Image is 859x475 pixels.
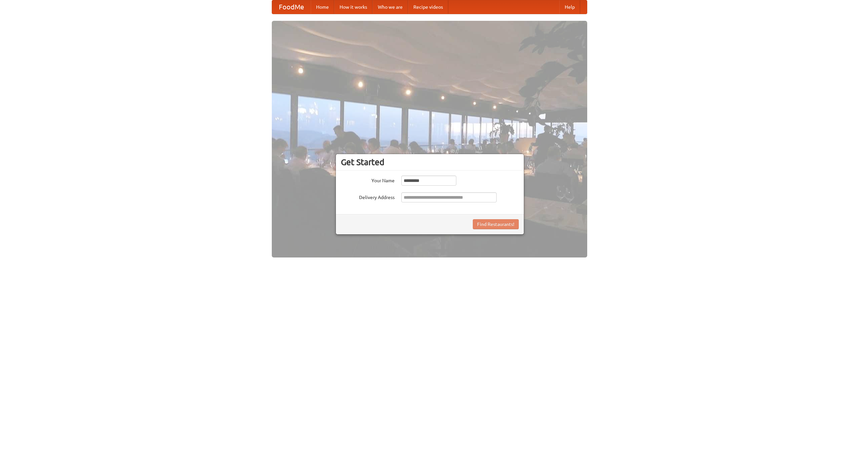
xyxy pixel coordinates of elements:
a: Help [559,0,580,14]
label: Delivery Address [341,192,395,201]
a: Recipe videos [408,0,448,14]
a: FoodMe [272,0,311,14]
a: Home [311,0,334,14]
h3: Get Started [341,157,519,167]
a: How it works [334,0,372,14]
a: Who we are [372,0,408,14]
button: Find Restaurants! [473,219,519,229]
label: Your Name [341,176,395,184]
